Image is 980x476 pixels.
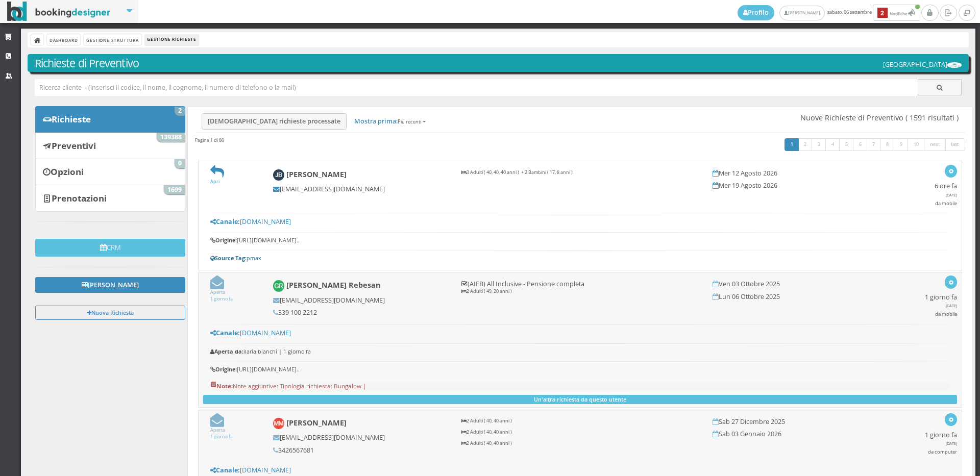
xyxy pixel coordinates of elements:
[273,446,448,454] h5: 3426567681
[35,57,962,70] h3: Richieste di Preventivo
[461,440,699,447] p: 2 Adulti ( 40, 40 anni )
[35,106,185,133] a: Richieste 2
[713,430,887,438] h5: Sab 03 Gennaio 2026
[286,169,347,179] b: [PERSON_NAME]
[908,138,925,152] a: 10
[883,61,962,68] h5: [GEOGRAPHIC_DATA]
[273,418,285,430] img: Michela Maniscalco
[210,347,243,355] b: Aperta da:
[935,182,957,206] h5: 6 ore fa
[925,431,957,455] h5: 1 giorno fa
[210,254,247,262] b: Source Tag:
[877,8,888,18] b: 2
[853,138,868,152] a: 6
[47,34,80,45] a: Dashboard
[779,6,825,20] a: [PERSON_NAME]
[210,329,950,337] h5: [DOMAIN_NAME]
[867,138,881,152] a: 7
[713,280,887,288] h5: Ven 03 Ottobre 2025
[7,2,111,21] img: BookingDesigner.com
[286,418,347,428] b: [PERSON_NAME]
[947,62,962,68] img: ea773b7e7d3611ed9c9d0608f5526cb6.png
[175,159,185,168] span: 0
[273,296,448,304] h5: [EMAIL_ADDRESS][DOMAIN_NAME]
[925,293,957,317] h5: 1 giorno fa
[812,138,826,152] a: 3
[210,466,240,474] b: Canale:
[210,217,240,226] b: Canale:
[873,5,920,21] button: 2Notifiche
[202,113,347,130] a: [DEMOGRAPHIC_DATA] richieste processate
[461,169,699,176] p: 3 Adulti ( 40, 40, 40 anni ) + 2 Bambini ( 17, 8 anni )
[145,34,199,45] li: Gestione Richieste
[273,169,285,181] img: Jian Bei Hu
[738,5,921,21] span: sabato, 06 settembre
[52,113,91,125] b: Richieste
[946,192,957,197] span: [DATE]
[210,218,950,226] h5: [DOMAIN_NAME]
[935,200,957,207] small: da mobile
[210,255,950,262] h6: pmax
[946,441,957,446] span: [DATE]
[52,140,96,152] b: Preventivi
[84,34,141,45] a: Gestione Struttura
[273,280,285,292] img: Genni Rebesan
[273,309,448,316] h5: 339 100 2212
[286,281,380,290] b: [PERSON_NAME] Rebesan
[398,118,421,125] small: Più recenti
[35,159,185,185] a: Opzioni 0
[195,137,224,143] h45: Pagina 1 di 80
[210,171,224,185] a: Apri
[880,138,895,152] a: 8
[210,237,950,244] h6: [URL][DOMAIN_NAME]..
[210,282,233,302] a: Aperta1 giorno fa
[210,420,233,440] a: Aperta1 giorno fa
[713,169,887,177] h5: Mer 12 Agosto 2026
[210,382,233,390] b: Note:
[157,133,185,142] span: 139388
[210,365,237,373] b: Origine:
[461,280,699,288] h5: (AIFB) All Inclusive - Pensione completa
[164,185,185,194] span: 1699
[35,185,185,211] a: Prenotazioni 1699
[713,182,887,189] h5: Mer 19 Agosto 2026
[461,288,699,295] p: 2 Adulti ( 49, 20 anni )
[928,448,957,455] small: da computer
[945,138,966,152] a: last
[461,418,699,424] p: 2 Adulti ( 40, 40 anni )
[175,107,185,116] span: 2
[935,311,957,317] small: da mobile
[825,138,840,152] a: 4
[210,466,950,474] h5: [DOMAIN_NAME]
[798,138,813,152] a: 2
[713,418,887,425] h5: Sab 27 Dicembre 2025
[800,113,959,122] span: Nuove Richieste di Preventivo ( 1591 risultati )
[210,236,237,244] b: Origine:
[35,306,185,319] button: Nuova Richiesta
[51,166,84,178] b: Opzioni
[273,185,448,193] h5: [EMAIL_ADDRESS][DOMAIN_NAME]
[713,293,887,300] h5: Lun 06 Ottobre 2025
[35,79,918,96] input: Ricerca cliente - (inserisci il codice, il nome, il cognome, il numero di telefono o la mail)
[461,429,699,436] p: 2 Adulti ( 40, 40 anni )
[785,138,799,152] a: 1
[210,329,240,337] b: Canale:
[35,277,185,292] a: [PERSON_NAME]
[203,395,957,404] button: Un'altra richiesta da questo utente
[35,239,185,257] button: CRM
[35,132,185,159] a: Preventivi 139388
[210,366,950,373] h6: [URL][DOMAIN_NAME]..
[210,382,950,390] pre: Note aggiuntive: Tipologia richiesta: Bungalow |
[210,348,950,355] h6: ilaria.bianchi | 1 giorno fa
[349,114,431,129] a: Mostra prima:
[924,138,946,152] a: next
[839,138,854,152] a: 5
[273,434,448,441] h5: [EMAIL_ADDRESS][DOMAIN_NAME]
[894,138,909,152] a: 9
[946,303,957,308] span: [DATE]
[738,5,774,20] a: Profilo
[52,192,107,204] b: Prenotazioni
